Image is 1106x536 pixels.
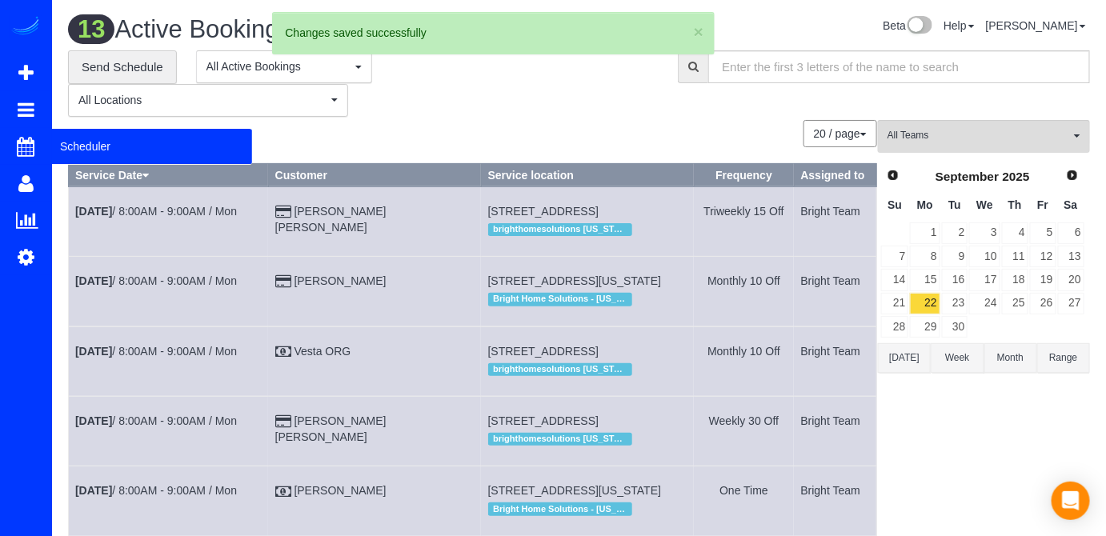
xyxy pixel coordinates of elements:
[803,120,877,147] button: 20 / page
[75,484,112,497] b: [DATE]
[481,186,694,256] td: Service location
[295,274,387,287] a: [PERSON_NAME]
[295,345,351,358] a: Vesta ORG
[275,414,387,443] a: [PERSON_NAME] [PERSON_NAME]
[268,396,481,466] td: Customer
[888,129,1070,142] span: All Teams
[969,246,1000,267] a: 10
[984,343,1037,373] button: Month
[794,396,876,466] td: Assigned to
[694,23,703,40] button: ×
[694,466,794,536] td: Frequency
[481,396,694,466] td: Service location
[268,257,481,326] td: Customer
[694,396,794,466] td: Frequency
[1058,246,1084,267] a: 13
[882,165,904,187] a: Prev
[917,198,933,211] span: Monday
[1058,293,1084,314] a: 27
[969,222,1000,244] a: 3
[969,293,1000,314] a: 24
[1066,169,1079,182] span: Next
[69,326,269,396] td: Schedule date
[931,343,984,373] button: Week
[878,343,931,373] button: [DATE]
[68,14,114,44] span: 13
[906,16,932,37] img: New interface
[69,186,269,256] td: Schedule date
[794,163,876,186] th: Assigned to
[488,429,687,450] div: Location
[10,16,42,38] img: Automaid Logo
[1058,269,1084,290] a: 20
[1061,165,1084,187] a: Next
[68,84,348,117] button: All Locations
[488,289,687,310] div: Location
[1030,246,1056,267] a: 12
[75,205,112,218] b: [DATE]
[481,163,694,186] th: Service location
[275,205,387,234] a: [PERSON_NAME] [PERSON_NAME]
[275,486,291,498] i: Check Payment
[942,246,968,267] a: 9
[268,326,481,396] td: Customer
[804,120,877,147] nav: Pagination navigation
[1030,222,1056,244] a: 5
[694,163,794,186] th: Frequency
[794,466,876,536] td: Assigned to
[694,257,794,326] td: Frequency
[481,326,694,396] td: Service location
[942,222,968,244] a: 2
[75,414,112,427] b: [DATE]
[942,293,968,314] a: 23
[481,257,694,326] td: Service location
[694,326,794,396] td: Frequency
[881,246,908,267] a: 7
[881,269,908,290] a: 14
[488,359,687,380] div: Location
[1052,482,1090,520] div: Open Intercom Messenger
[481,466,694,536] td: Service location
[75,274,237,287] a: [DATE]/ 8:00AM - 9:00AM / Mon
[969,269,1000,290] a: 17
[488,363,632,376] span: brighthomesolutions [US_STATE]
[488,345,599,358] span: [STREET_ADDRESS]
[887,169,900,182] span: Prev
[295,484,387,497] a: [PERSON_NAME]
[68,16,567,43] h1: Active Bookings
[268,186,481,256] td: Customer
[488,414,599,427] span: [STREET_ADDRESS]
[878,120,1090,153] button: All Teams
[275,346,291,358] i: Check Payment
[910,293,940,314] a: 22
[488,205,599,218] span: [STREET_ADDRESS]
[488,219,687,240] div: Location
[944,19,975,32] a: Help
[206,58,351,74] span: All Active Bookings
[75,345,112,358] b: [DATE]
[794,326,876,396] td: Assigned to
[708,50,1090,83] input: Enter the first 3 letters of the name to search
[910,222,940,244] a: 1
[275,416,291,427] i: Credit Card Payment
[910,246,940,267] a: 8
[1030,293,1056,314] a: 26
[883,19,932,32] a: Beta
[878,120,1090,145] ol: All Teams
[942,269,968,290] a: 16
[488,223,632,236] span: brighthomesolutions [US_STATE]
[1008,198,1022,211] span: Thursday
[1002,246,1028,267] a: 11
[881,293,908,314] a: 21
[936,170,1000,183] span: September
[488,433,632,446] span: brighthomesolutions [US_STATE]
[75,345,237,358] a: [DATE]/ 8:00AM - 9:00AM / Mon
[948,198,961,211] span: Tuesday
[275,206,291,218] i: Credit Card Payment
[694,186,794,256] td: Frequency
[1058,222,1084,244] a: 6
[285,25,702,41] div: Changes saved successfully
[1064,198,1078,211] span: Saturday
